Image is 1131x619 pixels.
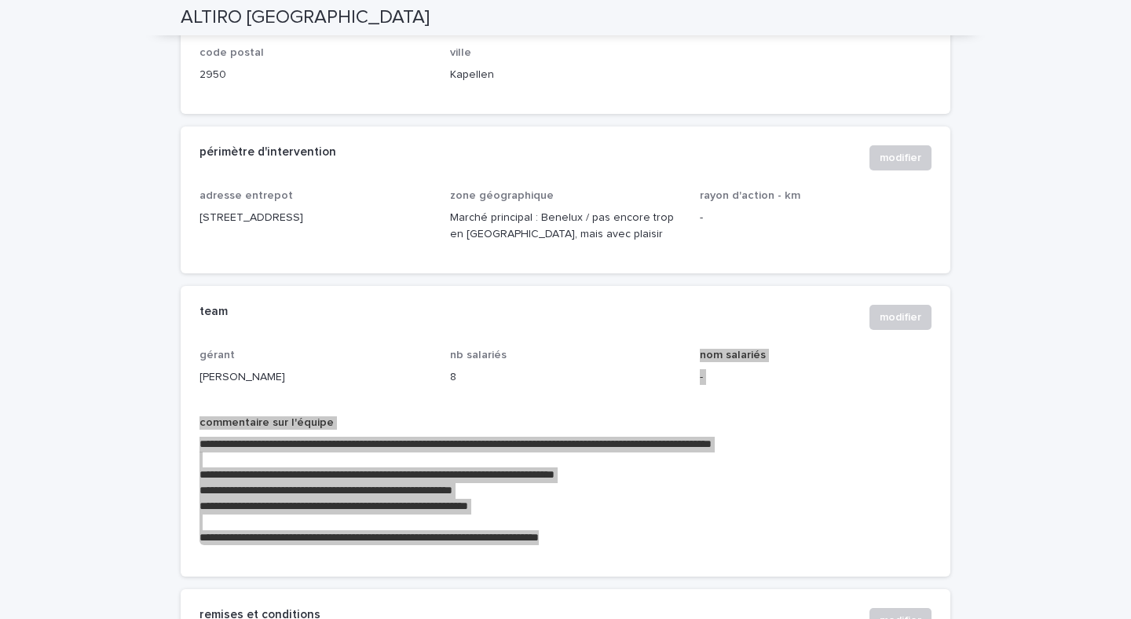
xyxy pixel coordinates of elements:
h2: ALTIRO [GEOGRAPHIC_DATA] [181,6,430,29]
p: Kapellen [450,67,682,83]
button: modifier [869,145,932,170]
p: 8 [450,369,682,386]
span: zone géographique [450,190,554,201]
span: code postal [199,47,264,58]
h2: périmètre d'intervention [199,145,336,159]
span: adresse entrepot [199,190,293,201]
span: nb salariés [450,350,507,361]
span: rayon d'action - km [700,190,800,201]
h2: team [199,305,228,319]
span: modifier [880,150,921,166]
p: [PERSON_NAME] [199,369,431,386]
span: nom salariés [700,350,766,361]
span: ville [450,47,471,58]
span: modifier [880,309,921,325]
span: commentaire sur l'équipe [199,417,334,428]
p: - [700,210,932,226]
button: modifier [869,305,932,330]
p: - [700,369,932,386]
p: 2950 [199,67,431,83]
span: gérant [199,350,235,361]
p: Marché principal : Benelux / pas encore trop en [GEOGRAPHIC_DATA], mais avec plaisir [450,210,682,243]
p: [STREET_ADDRESS] [199,210,431,226]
